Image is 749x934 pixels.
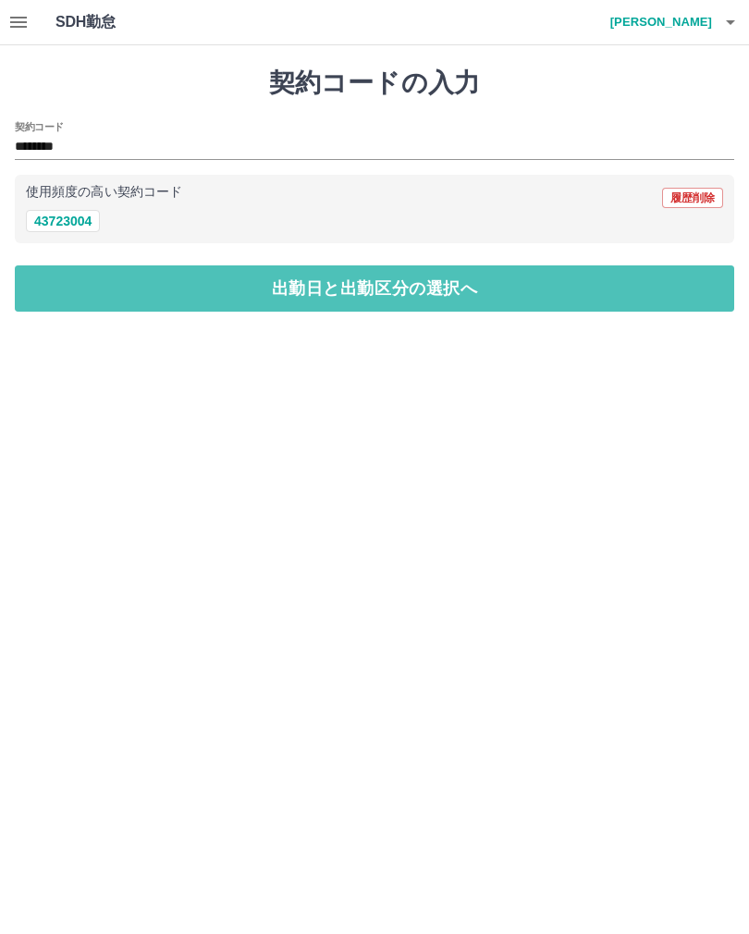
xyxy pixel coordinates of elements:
button: 出勤日と出勤区分の選択へ [15,265,734,312]
p: 使用頻度の高い契約コード [26,186,182,199]
h2: 契約コード [15,119,64,134]
h1: 契約コードの入力 [15,68,734,99]
button: 履歴削除 [662,188,723,208]
button: 43723004 [26,210,100,232]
